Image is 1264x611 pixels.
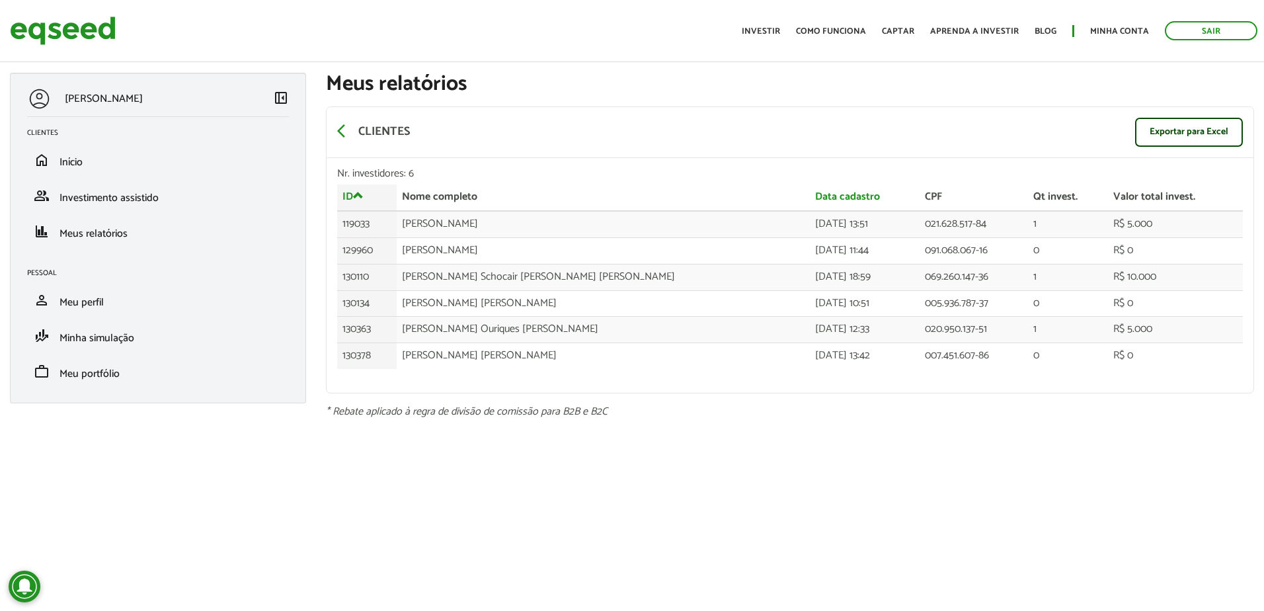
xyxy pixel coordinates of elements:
[1108,237,1243,264] td: R$ 0
[810,237,920,264] td: [DATE] 11:44
[920,211,1029,237] td: 021.628.517-84
[1028,290,1108,317] td: 0
[337,343,397,369] td: 130378
[1108,264,1243,290] td: R$ 10.000
[920,290,1029,317] td: 005.936.787-37
[337,237,397,264] td: 129960
[1108,184,1243,211] th: Valor total invest.
[397,317,810,343] td: [PERSON_NAME] Ouriques [PERSON_NAME]
[920,343,1029,369] td: 007.451.607-86
[337,317,397,343] td: 130363
[920,184,1029,211] th: CPF
[1028,211,1108,237] td: 1
[810,264,920,290] td: [DATE] 18:59
[34,224,50,239] span: finance
[59,225,128,243] span: Meus relatórios
[59,294,104,311] span: Meu perfil
[27,152,289,168] a: homeInício
[34,328,50,344] span: finance_mode
[27,188,289,204] a: groupInvestimento assistido
[337,264,397,290] td: 130110
[1090,27,1149,36] a: Minha conta
[397,264,810,290] td: [PERSON_NAME] Schocair [PERSON_NAME] [PERSON_NAME]
[27,292,289,308] a: personMeu perfil
[397,237,810,264] td: [PERSON_NAME]
[337,290,397,317] td: 130134
[27,328,289,344] a: finance_modeMinha simulação
[1028,264,1108,290] td: 1
[17,318,299,354] li: Minha simulação
[17,354,299,389] li: Meu portfólio
[358,125,410,140] p: Clientes
[59,153,83,171] span: Início
[65,93,143,105] p: [PERSON_NAME]
[337,123,353,142] a: arrow_back_ios
[326,73,1254,96] h1: Meus relatórios
[920,237,1029,264] td: 091.068.067-16
[1108,211,1243,237] td: R$ 5.000
[1108,343,1243,369] td: R$ 0
[34,292,50,308] span: person
[273,90,289,108] a: Colapsar menu
[810,317,920,343] td: [DATE] 12:33
[337,123,353,139] span: arrow_back_ios
[27,129,299,137] h2: Clientes
[742,27,780,36] a: Investir
[273,90,289,106] span: left_panel_close
[27,364,289,380] a: workMeu portfólio
[882,27,914,36] a: Captar
[1108,317,1243,343] td: R$ 5.000
[342,190,364,202] a: ID
[1028,317,1108,343] td: 1
[1165,21,1257,40] a: Sair
[810,343,920,369] td: [DATE] 13:42
[930,27,1019,36] a: Aprenda a investir
[397,290,810,317] td: [PERSON_NAME] [PERSON_NAME]
[59,365,120,383] span: Meu portfólio
[337,169,1243,179] div: Nr. investidores: 6
[920,264,1029,290] td: 069.260.147-36
[1108,290,1243,317] td: R$ 0
[920,317,1029,343] td: 020.950.137-51
[326,403,608,421] em: * Rebate aplicado à regra de divisão de comissão para B2B e B2C
[810,290,920,317] td: [DATE] 10:51
[810,211,920,237] td: [DATE] 13:51
[10,13,116,48] img: EqSeed
[17,214,299,249] li: Meus relatórios
[27,269,299,277] h2: Pessoal
[1135,118,1243,147] a: Exportar para Excel
[1028,237,1108,264] td: 0
[34,188,50,204] span: group
[34,364,50,380] span: work
[34,152,50,168] span: home
[796,27,866,36] a: Como funciona
[1035,27,1056,36] a: Blog
[397,343,810,369] td: [PERSON_NAME] [PERSON_NAME]
[27,224,289,239] a: financeMeus relatórios
[397,211,810,237] td: [PERSON_NAME]
[1028,343,1108,369] td: 0
[1028,184,1108,211] th: Qt invest.
[337,211,397,237] td: 119033
[17,178,299,214] li: Investimento assistido
[59,189,159,207] span: Investimento assistido
[59,329,134,347] span: Minha simulação
[815,192,880,202] a: Data cadastro
[17,142,299,178] li: Início
[17,282,299,318] li: Meu perfil
[397,184,810,211] th: Nome completo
